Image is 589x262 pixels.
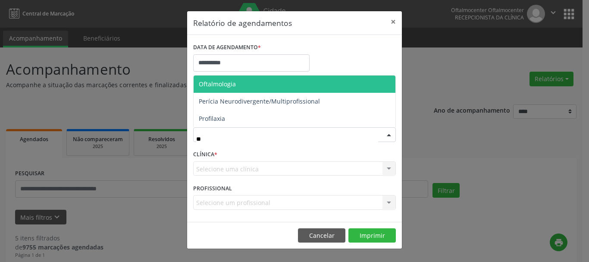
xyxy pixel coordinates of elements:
h5: Relatório de agendamentos [193,17,292,28]
label: PROFISSIONAL [193,182,232,195]
span: Oftalmologia [199,80,236,88]
button: Close [385,11,402,32]
button: Cancelar [298,228,345,243]
button: Imprimir [348,228,396,243]
span: Perícia Neurodivergente/Multiprofissional [199,97,320,105]
span: Profilaxia [199,114,225,123]
label: DATA DE AGENDAMENTO [193,41,261,54]
label: CLÍNICA [193,148,217,161]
